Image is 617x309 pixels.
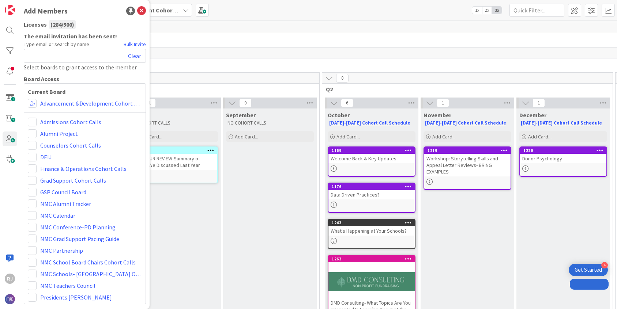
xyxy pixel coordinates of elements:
[332,148,415,153] div: 1169
[520,154,606,163] div: Donor Psychology
[40,141,101,150] a: Counselors Cohort Calls
[326,85,603,93] span: Q2
[472,7,482,14] span: 1x
[533,99,545,107] span: 1
[328,183,415,199] div: 1176Data Driven Practices?
[24,63,146,72] div: Select boards to grant access to the member.
[509,4,564,17] input: Quick Filter...
[40,293,112,302] a: Presidents [PERSON_NAME]
[332,256,415,262] div: 1263
[227,120,312,126] p: NO COHORT CALLS
[40,246,83,255] a: NMC Partnership
[575,266,602,274] div: Get Started
[492,7,502,14] span: 3x
[131,147,217,170] div: 1161FOR YOUR REVIEW-Summary of Topics We Discussed Last Year
[601,262,608,268] div: 4
[239,99,252,107] span: 0
[124,41,146,48] a: Bulk Invite
[432,133,456,140] span: Add Card...
[328,226,415,236] div: What's Happening at Your Schools?
[132,120,217,126] p: NO COHORT CALLS
[40,281,95,290] a: NMC Teachers Council
[40,164,127,173] a: Finance & Operations Cohort Calls
[24,32,146,41] b: The email invitation has been sent!
[520,147,606,154] div: 1220
[40,199,91,208] a: NMC Alumni Tracker
[328,147,415,163] div: 1169Welcome Back & Key Updates
[336,133,360,140] span: Add Card...
[520,147,606,163] div: 1220Donor Psychology
[40,188,86,197] a: GSP Council Board
[5,5,15,15] img: Visit kanbanzone.com
[24,75,146,83] div: Board Access
[328,111,350,119] span: October
[336,74,349,83] span: 8
[328,154,415,163] div: Welcome Back & Key Updates
[40,258,136,267] a: NMC School Board Chairs Cohort Calls
[40,223,116,232] a: NMC Conference-PD Planning
[5,294,15,304] img: avatar
[424,154,511,176] div: Workshop: Storytelling Skills and Appeal Letter Reviews- BRING EXAMPLES
[139,133,162,140] span: Add Card...
[40,176,106,185] a: Grad Support Cohort Calls
[425,120,506,126] a: [DATE]-[DATE] Cohort Call Schedule
[437,99,449,107] span: 1
[424,147,511,176] div: 1219Workshop: Storytelling Skills and Appeal Letter Reviews- BRING EXAMPLES
[235,133,258,140] span: Add Card...
[341,99,353,107] span: 6
[328,147,415,154] div: 1169
[24,20,47,29] span: Licenses
[40,211,75,220] a: NMC Calendar
[332,220,415,225] div: 1243
[328,220,415,226] div: 1243
[424,111,451,119] span: November
[519,111,546,119] span: December
[424,147,511,154] div: 1219
[521,120,602,126] a: [DATE]-[DATE] Cohort Call Schedule
[128,52,141,60] a: Clear
[28,87,142,96] b: Current Board
[482,7,492,14] span: 2x
[328,183,415,190] div: 1176
[40,99,142,108] a: Advancement &Development Cohort Calls
[24,41,89,48] span: Type email or search by name
[40,153,52,161] a: DEIJ
[428,148,511,153] div: 1219
[328,220,415,236] div: 1243What's Happening at Your Schools?
[328,190,415,199] div: Data Driven Practices?
[328,256,415,262] div: 1263
[33,85,310,93] span: Q1
[49,20,76,29] div: ( 284 / 500 )
[40,270,142,278] a: NMC Schools- [GEOGRAPHIC_DATA] Onboarding
[5,274,15,284] div: RJ
[131,147,217,154] div: 1161
[131,154,217,170] div: FOR YOUR REVIEW-Summary of Topics We Discussed Last Year
[226,111,256,119] span: September
[134,148,217,153] div: 1161
[569,264,608,276] div: Open Get Started checklist, remaining modules: 4
[523,148,606,153] div: 1220
[143,99,156,107] span: 1
[528,133,552,140] span: Add Card...
[332,184,415,189] div: 1176
[40,118,101,126] a: Admissions Cohort Calls
[24,5,68,16] div: Add Members
[329,120,410,126] a: [DATE]-[DATE] Cohort Call Schedule
[40,129,78,138] a: Alumni Project
[40,234,119,243] a: NMC Grad Support Pacing Guide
